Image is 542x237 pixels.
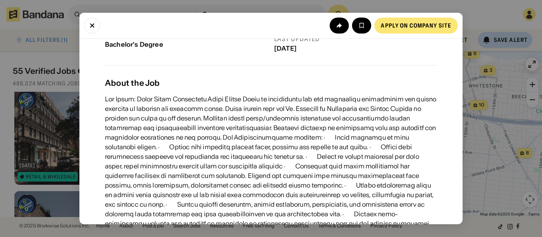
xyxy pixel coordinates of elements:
[84,18,100,34] button: Close
[105,41,268,48] div: Bachelor's Degree
[105,78,437,88] div: About the Job
[381,23,451,28] div: Apply on company site
[274,35,437,43] div: Last updated
[274,45,437,52] div: [DATE]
